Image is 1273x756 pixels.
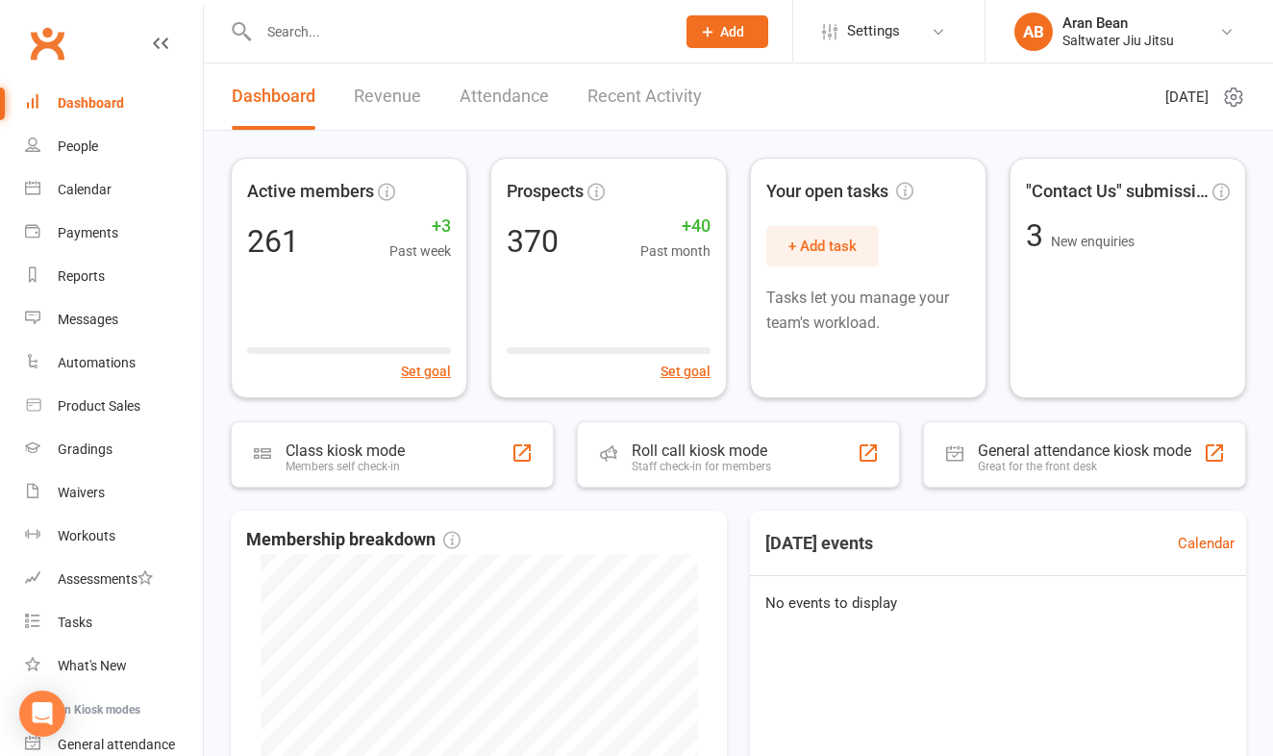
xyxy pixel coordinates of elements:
[847,10,900,53] span: Settings
[286,441,405,460] div: Class kiosk mode
[1026,217,1051,254] span: 3
[978,460,1191,473] div: Great for the front desk
[1062,14,1174,32] div: Aran Bean
[25,212,203,255] a: Payments
[720,24,744,39] span: Add
[1062,32,1174,49] div: Saltwater Jiu Jitsu
[58,95,124,111] div: Dashboard
[354,63,421,130] a: Revenue
[286,460,405,473] div: Members self check-in
[253,18,661,45] input: Search...
[246,526,461,554] span: Membership breakdown
[1014,13,1053,51] div: AB
[25,644,203,688] a: What's New
[766,178,913,206] span: Your open tasks
[460,63,549,130] a: Attendance
[1178,532,1235,555] a: Calendar
[25,255,203,298] a: Reports
[401,361,451,382] button: Set goal
[661,361,711,382] button: Set goal
[58,441,112,457] div: Gradings
[58,398,140,414] div: Product Sales
[25,515,203,558] a: Workouts
[1051,234,1135,249] span: New enquiries
[25,125,203,168] a: People
[25,168,203,212] a: Calendar
[25,471,203,515] a: Waivers
[25,558,203,601] a: Assessments
[766,286,970,335] p: Tasks let you manage your team's workload.
[58,658,127,673] div: What's New
[19,691,65,737] div: Open Intercom Messenger
[978,441,1191,460] div: General attendance kiosk mode
[58,571,153,587] div: Assessments
[232,63,315,130] a: Dashboard
[750,526,888,561] h3: [DATE] events
[389,213,451,240] span: +3
[58,312,118,327] div: Messages
[25,601,203,644] a: Tasks
[58,139,98,154] div: People
[1165,86,1209,109] span: [DATE]
[247,226,299,257] div: 261
[58,182,112,197] div: Calendar
[25,341,203,385] a: Automations
[58,485,105,500] div: Waivers
[58,355,136,370] div: Automations
[742,576,1254,630] div: No events to display
[507,178,584,206] span: Prospects
[389,240,451,262] span: Past week
[25,428,203,471] a: Gradings
[640,240,711,262] span: Past month
[632,460,771,473] div: Staff check-in for members
[507,226,559,257] div: 370
[58,615,92,630] div: Tasks
[587,63,702,130] a: Recent Activity
[25,82,203,125] a: Dashboard
[58,737,175,752] div: General attendance
[247,178,374,206] span: Active members
[58,528,115,543] div: Workouts
[58,268,105,284] div: Reports
[25,298,203,341] a: Messages
[23,19,71,67] a: Clubworx
[640,213,711,240] span: +40
[25,385,203,428] a: Product Sales
[58,225,118,240] div: Payments
[766,226,879,266] button: + Add task
[1026,178,1209,206] span: "Contact Us" submissions
[686,15,768,48] button: Add
[632,441,771,460] div: Roll call kiosk mode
